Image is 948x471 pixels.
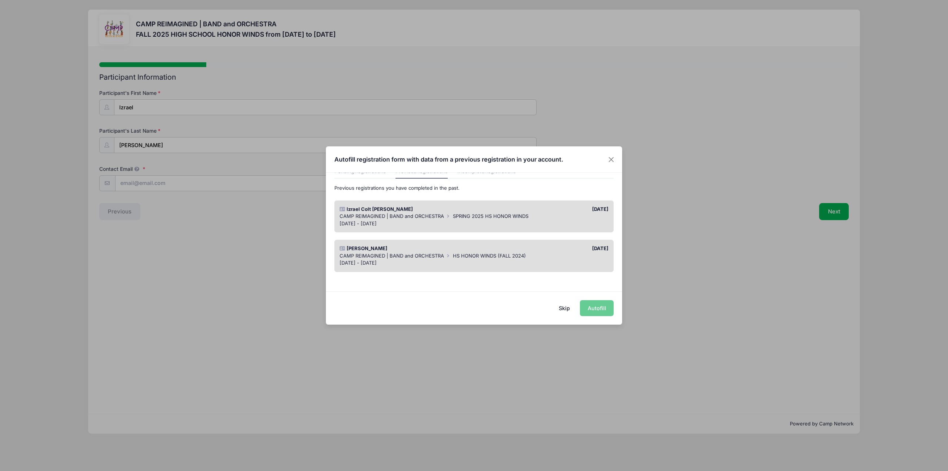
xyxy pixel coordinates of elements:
p: Previous registrations you have completed in the past. [334,185,614,192]
div: [DATE] - [DATE] [340,220,609,228]
div: [DATE] - [DATE] [340,259,609,267]
div: [PERSON_NAME] [336,245,474,252]
div: [DATE] [474,245,612,252]
span: CAMP REIMAGINED | BAND and ORCHESTRA [340,213,444,219]
span: HS HONOR WINDS (FALL 2024) [453,253,526,259]
div: Izrael Colt [PERSON_NAME] [336,206,474,213]
button: Skip [551,300,578,316]
div: [DATE] [474,206,612,213]
span: SPRING 2025 HS HONOR WINDS [453,213,528,219]
span: CAMP REIMAGINED | BAND and ORCHESTRA [340,253,444,259]
h4: Autofill registration form with data from a previous registration in your account. [334,155,563,164]
button: Close [605,153,618,166]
